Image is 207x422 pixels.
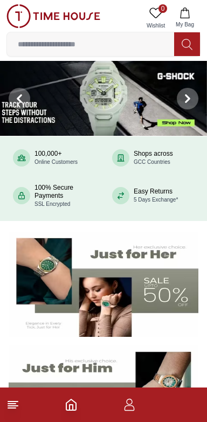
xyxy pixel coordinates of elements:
[134,159,170,165] span: GCC Countries
[142,22,169,30] span: Wishlist
[34,184,95,208] div: 100% Secure Payments
[169,4,201,32] button: My Bag
[134,197,178,203] span: 5 Days Exchange*
[134,188,178,204] div: Easy Returns
[6,4,100,28] img: ...
[34,159,78,165] span: Online Customers
[171,20,198,29] span: My Bag
[142,4,169,32] a: 0Wishlist
[9,232,198,337] img: Women's Watches Banner
[34,201,70,207] span: SSL Encrypted
[158,4,167,13] span: 0
[134,150,173,166] div: Shops across
[65,398,78,411] a: Home
[34,150,78,166] div: 100,000+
